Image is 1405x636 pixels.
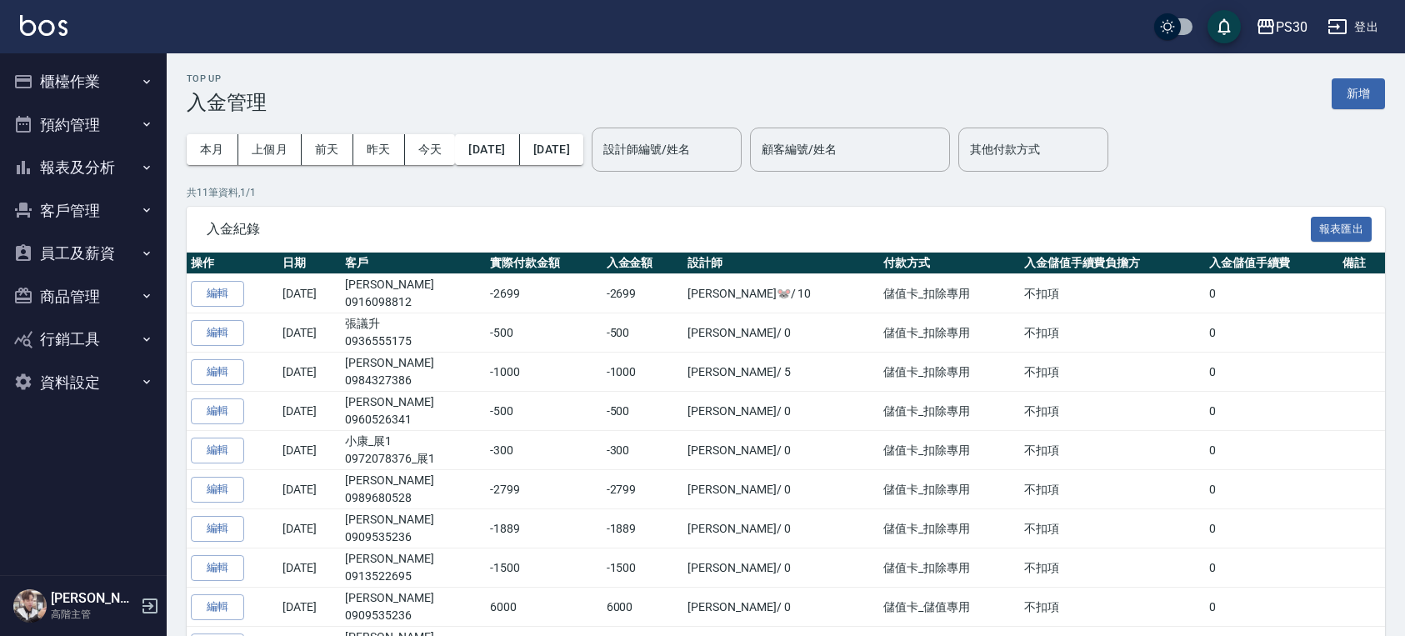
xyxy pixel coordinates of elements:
p: 高階主管 [51,607,136,622]
button: 報表及分析 [7,146,160,189]
button: 今天 [405,134,456,165]
th: 操作 [187,253,278,274]
p: 共 11 筆資料, 1 / 1 [187,185,1385,200]
td: 不扣項 [1020,548,1205,588]
td: [PERSON_NAME] [341,509,486,548]
span: 入金紀錄 [207,221,1311,238]
td: 不扣項 [1020,470,1205,509]
button: 資料設定 [7,361,160,404]
td: 儲值卡_扣除專用 [879,353,1020,392]
td: [PERSON_NAME] / 0 [683,392,879,431]
td: 張議升 [341,313,486,353]
td: 不扣項 [1020,274,1205,313]
th: 備註 [1338,253,1385,274]
button: 編輯 [191,477,244,503]
button: 行銷工具 [7,318,160,361]
td: [PERSON_NAME] / 0 [683,470,879,509]
img: Logo [20,15,67,36]
td: 0 [1205,392,1338,431]
td: [PERSON_NAME] / 0 [683,313,879,353]
button: 編輯 [191,398,244,424]
td: 0 [1205,431,1338,470]
td: -500 [602,392,684,431]
td: [PERSON_NAME] / 5 [683,353,879,392]
div: PS30 [1276,17,1307,38]
td: 6000 [602,588,684,627]
td: [DATE] [278,431,341,470]
button: 本月 [187,134,238,165]
td: [PERSON_NAME] / 0 [683,431,879,470]
td: 儲值卡_扣除專用 [879,548,1020,588]
td: [PERSON_NAME] [341,470,486,509]
button: 商品管理 [7,275,160,318]
th: 設計師 [683,253,879,274]
td: 0 [1205,588,1338,627]
button: 編輯 [191,438,244,463]
button: 編輯 [191,359,244,385]
button: 編輯 [191,594,244,620]
button: 編輯 [191,320,244,346]
button: 櫃檯作業 [7,60,160,103]
h3: 入金管理 [187,91,267,114]
td: 不扣項 [1020,588,1205,627]
button: 預約管理 [7,103,160,147]
td: 儲值卡_扣除專用 [879,313,1020,353]
td: [DATE] [278,313,341,353]
td: -2699 [486,274,602,313]
td: 不扣項 [1020,431,1205,470]
td: [PERSON_NAME] [341,588,486,627]
button: 編輯 [191,555,244,581]
th: 入金儲值手續費 [1205,253,1338,274]
td: 儲值卡_扣除專用 [879,392,1020,431]
button: save [1207,10,1241,43]
td: 6000 [486,588,602,627]
td: 0 [1205,470,1338,509]
td: 小康_展1 [341,431,486,470]
h5: [PERSON_NAME] [51,590,136,607]
button: [DATE] [520,134,583,165]
td: 儲值卡_扣除專用 [879,274,1020,313]
p: 0960526341 [345,411,482,428]
td: 儲值卡_扣除專用 [879,509,1020,548]
td: 不扣項 [1020,509,1205,548]
button: [DATE] [455,134,519,165]
td: -500 [486,392,602,431]
th: 日期 [278,253,341,274]
p: 0913522695 [345,568,482,585]
a: 新增 [1332,85,1385,101]
td: [DATE] [278,509,341,548]
td: [PERSON_NAME] / 0 [683,509,879,548]
td: 0 [1205,548,1338,588]
td: -1500 [486,548,602,588]
td: 0 [1205,509,1338,548]
button: 員工及薪資 [7,232,160,275]
p: 0909535236 [345,607,482,624]
td: -1889 [486,509,602,548]
td: 0 [1205,274,1338,313]
th: 入金儲值手續費負擔方 [1020,253,1205,274]
button: 編輯 [191,516,244,542]
td: -1500 [602,548,684,588]
td: 儲值卡_扣除專用 [879,470,1020,509]
td: [DATE] [278,274,341,313]
td: -1000 [486,353,602,392]
td: [PERSON_NAME] / 0 [683,588,879,627]
td: [PERSON_NAME]🐭 / 10 [683,274,879,313]
td: [DATE] [278,548,341,588]
td: -300 [602,431,684,470]
img: Person [13,589,47,623]
td: -500 [486,313,602,353]
td: 儲值卡_扣除專用 [879,431,1020,470]
button: PS30 [1249,10,1314,44]
p: 0916098812 [345,293,482,311]
td: [PERSON_NAME] [341,353,486,392]
td: [PERSON_NAME] [341,274,486,313]
th: 入金金額 [602,253,684,274]
h2: Top Up [187,73,267,84]
p: 0936555175 [345,333,482,350]
button: 昨天 [353,134,405,165]
td: [PERSON_NAME] / 0 [683,548,879,588]
td: -2799 [602,470,684,509]
td: -2799 [486,470,602,509]
td: [DATE] [278,353,341,392]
